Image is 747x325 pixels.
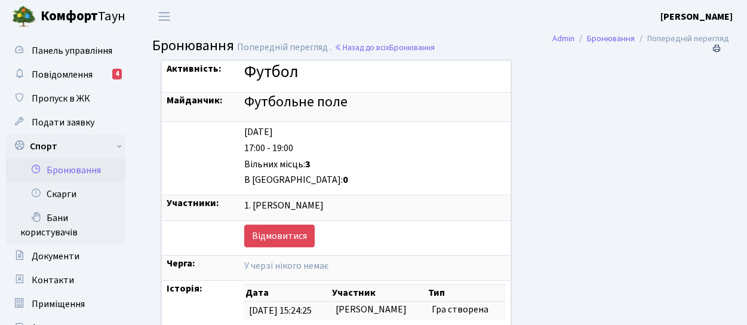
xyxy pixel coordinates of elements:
[244,142,506,155] div: 17:00 - 19:00
[534,26,747,51] nav: breadcrumb
[6,134,125,158] a: Спорт
[244,225,315,247] a: Відмовитися
[167,94,223,107] strong: Майданчик:
[6,87,125,111] a: Пропуск в ЖК
[331,285,427,302] th: Участник
[244,125,506,139] div: [DATE]
[244,62,506,82] h3: Футбол
[167,197,219,210] strong: Участники:
[244,302,330,320] td: [DATE] 15:24:25
[32,68,93,81] span: Повідомлення
[244,259,328,272] span: У черзі нікого немає
[660,10,733,24] a: [PERSON_NAME]
[244,285,330,302] th: Дата
[6,268,125,292] a: Контакти
[6,63,125,87] a: Повідомлення4
[12,5,36,29] img: logo.png
[152,35,234,56] span: Бронювання
[305,158,311,171] b: 3
[331,302,427,320] td: [PERSON_NAME]
[389,42,435,53] span: Бронювання
[6,158,125,182] a: Бронювання
[635,32,729,45] li: Попередній перегляд
[32,116,94,129] span: Подати заявку
[41,7,98,26] b: Комфорт
[660,10,733,23] b: [PERSON_NAME]
[244,94,506,111] h4: Футбольне поле
[32,298,85,311] span: Приміщення
[427,285,506,302] th: Тип
[334,42,435,53] a: Назад до всіхБронювання
[32,250,79,263] span: Документи
[167,282,202,295] strong: Історія:
[6,182,125,206] a: Скарги
[32,44,112,57] span: Панель управління
[432,303,488,316] span: Гра створена
[343,173,348,186] b: 0
[244,173,506,187] div: В [GEOGRAPHIC_DATA]:
[244,158,506,171] div: Вільних місць:
[167,62,222,75] strong: Активність:
[552,32,574,45] a: Admin
[6,111,125,134] a: Подати заявку
[6,292,125,316] a: Приміщення
[587,32,635,45] a: Бронювання
[112,69,122,79] div: 4
[6,39,125,63] a: Панель управління
[244,199,506,213] div: 1. [PERSON_NAME]
[237,41,331,54] span: Попередній перегляд .
[32,92,90,105] span: Пропуск в ЖК
[167,257,195,270] strong: Черга:
[6,206,125,244] a: Бани користувачів
[32,274,74,287] span: Контакти
[149,7,179,26] button: Переключити навігацію
[41,7,125,27] span: Таун
[6,244,125,268] a: Документи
